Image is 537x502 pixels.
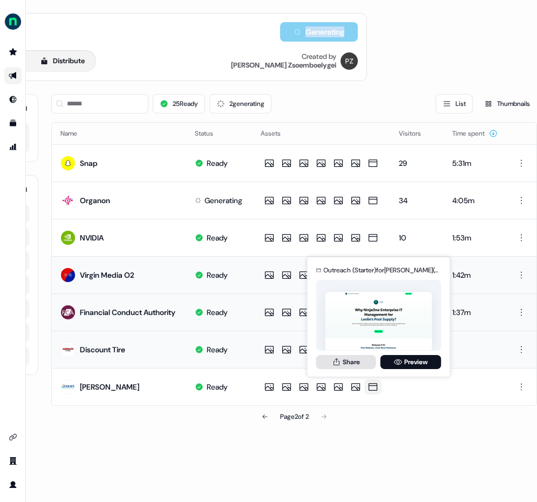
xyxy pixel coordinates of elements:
[399,124,434,143] button: Visitors
[80,195,110,206] div: Organon
[207,307,228,318] div: Ready
[452,124,498,143] button: Time spent
[452,158,498,169] div: 5:31m
[399,158,435,169] div: 29
[477,94,537,113] button: Thumbnails
[205,195,242,206] div: Generating
[452,307,498,318] div: 1:37m
[452,232,498,243] div: 1:53m
[341,52,358,70] img: Petra
[60,124,90,143] button: Name
[207,344,228,355] div: Ready
[4,476,22,493] a: Go to profile
[80,307,175,318] div: Financial Conduct Authority
[80,381,139,392] div: [PERSON_NAME]
[280,411,309,422] div: Page 2 of 2
[4,115,22,132] a: Go to templates
[399,232,435,243] div: 10
[195,124,226,143] button: Status
[31,52,94,70] button: Distribute
[452,270,498,280] div: 1:42m
[80,344,125,355] div: Discount Tire
[436,94,473,113] button: List
[452,195,498,206] div: 4:05m
[207,232,228,243] div: Ready
[380,355,441,369] a: Preview
[399,195,435,206] div: 34
[4,452,22,470] a: Go to team
[4,138,22,156] a: Go to attribution
[80,270,134,280] div: Virgin Media O2
[153,94,205,113] button: 25Ready
[4,43,22,61] a: Go to prospects
[316,355,376,369] button: Share
[80,158,98,169] div: Snap
[4,91,22,108] a: Go to Inbound
[207,270,228,280] div: Ready
[231,61,336,70] div: [PERSON_NAME] Zsoemboelygei
[323,265,441,276] div: Outreach (Starter) for [PERSON_NAME] (overridden)
[4,67,22,84] a: Go to outbound experience
[207,158,228,169] div: Ready
[80,232,104,243] div: NVIDIA
[209,94,271,113] button: 2generating
[325,292,432,352] img: asset preview
[252,123,390,144] th: Assets
[4,429,22,446] a: Go to integrations
[302,52,336,61] div: Created by
[207,381,228,392] div: Ready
